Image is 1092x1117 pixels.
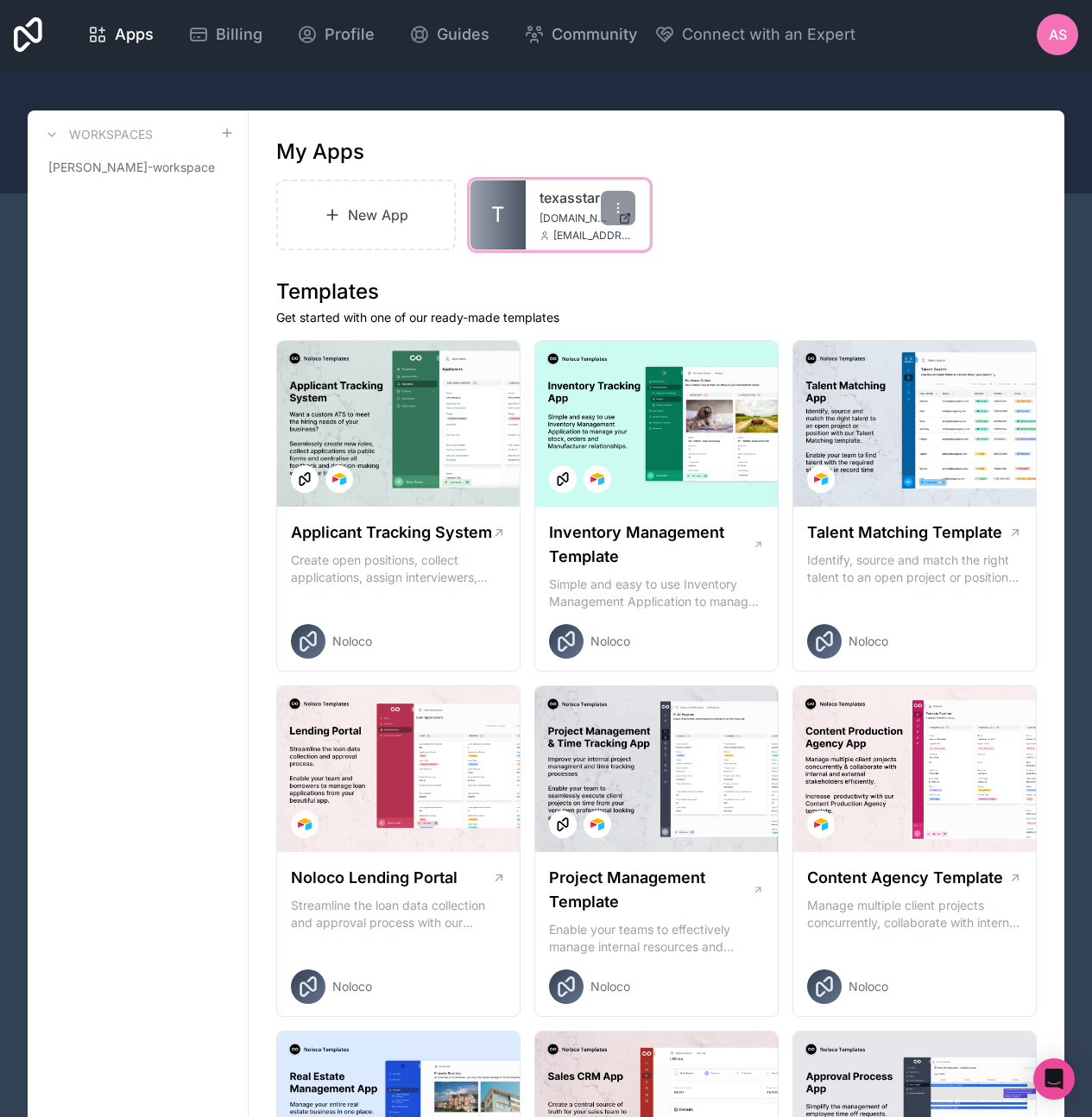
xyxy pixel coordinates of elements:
[654,22,855,47] button: Connect with an Expert
[73,16,167,54] a: Apps
[276,138,364,166] h1: My Apps
[814,817,828,831] img: Airtable Logo
[807,521,1002,545] h1: Talent Matching Template
[849,633,888,650] span: Noloco
[41,152,234,183] a: [PERSON_NAME]-workspace
[540,211,610,225] span: [DOMAIN_NAME]
[174,16,276,54] a: Billing
[276,278,1037,306] h1: Templates
[276,309,1037,326] p: Get started with one of our ready-made templates
[325,22,375,47] span: Profile
[807,897,1022,931] p: Manage multiple client projects concurrently, collaborate with internal and external stakeholders...
[540,187,634,208] a: texasstar
[41,124,153,145] a: Workspaces
[69,126,153,143] h3: Workspaces
[814,472,828,486] img: Airtable Logo
[552,22,637,47] span: Community
[540,211,634,225] a: [DOMAIN_NAME]
[590,472,604,486] img: Airtable Logo
[283,16,388,54] a: Profile
[332,633,372,650] span: Noloco
[849,978,888,995] span: Noloco
[115,22,154,47] span: Apps
[491,201,505,229] span: T
[549,866,752,914] h1: Project Management Template
[291,866,458,890] h1: Noloco Lending Portal
[291,521,492,545] h1: Applicant Tracking System
[332,978,372,995] span: Noloco
[807,866,1003,890] h1: Content Agency Template
[291,897,506,931] p: Streamline the loan data collection and approval process with our Lending Portal template.
[549,576,764,610] p: Simple and easy to use Inventory Management Application to manage your stock, orders and Manufact...
[470,180,526,249] a: T
[682,22,855,47] span: Connect with an Expert
[510,16,651,54] a: Community
[48,159,215,176] span: [PERSON_NAME]-workspace
[276,180,456,250] a: New App
[1049,24,1067,45] span: AS
[216,22,262,47] span: Billing
[590,817,604,831] img: Airtable Logo
[1033,1058,1075,1100] div: Open Intercom Messenger
[437,22,489,47] span: Guides
[590,978,630,995] span: Noloco
[549,521,753,569] h1: Inventory Management Template
[807,552,1022,586] p: Identify, source and match the right talent to an open project or position with our Talent Matchi...
[291,552,506,586] p: Create open positions, collect applications, assign interviewers, centralise candidate feedback a...
[590,633,630,650] span: Noloco
[553,229,634,243] span: [EMAIL_ADDRESS][DOMAIN_NAME]
[549,921,764,956] p: Enable your teams to effectively manage internal resources and execute client projects on time.
[298,817,312,831] img: Airtable Logo
[332,472,346,486] img: Airtable Logo
[395,16,503,54] a: Guides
